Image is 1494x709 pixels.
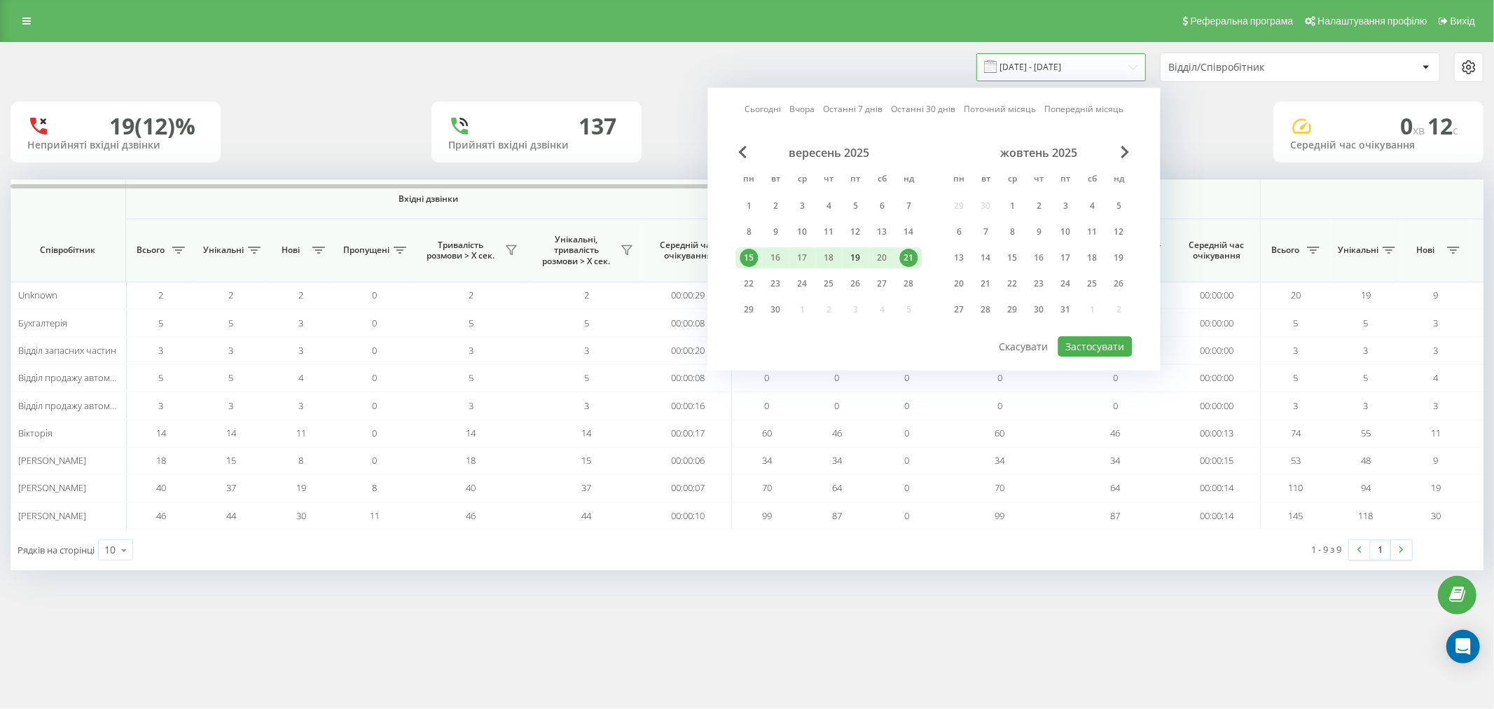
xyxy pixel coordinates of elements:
[762,481,772,494] span: 70
[1111,427,1121,439] span: 46
[745,103,781,116] a: Сьогодні
[644,337,732,364] td: 00:00:20
[1173,337,1261,364] td: 00:00:00
[869,273,895,294] div: сб 27 вер 2025 р.
[950,301,968,319] div: 27
[819,197,838,215] div: 4
[1025,195,1052,216] div: чт 2 жовт 2025 р.
[469,317,473,329] span: 5
[1079,221,1105,242] div: сб 11 жовт 2025 р.
[1291,454,1301,467] span: 53
[891,103,955,116] a: Останні 30 днів
[735,221,762,242] div: пн 8 вер 2025 р.
[159,317,164,329] span: 5
[950,249,968,267] div: 13
[1434,399,1439,412] span: 3
[815,221,842,242] div: чт 11 вер 2025 р.
[766,223,784,241] div: 9
[789,247,815,268] div: ср 17 вер 2025 р.
[1361,454,1371,467] span: 48
[18,481,86,494] span: [PERSON_NAME]
[1121,146,1129,158] span: Next Month
[1111,454,1121,467] span: 34
[762,299,789,320] div: вт 30 вер 2025 р.
[762,195,789,216] div: вт 2 вер 2025 р.
[299,344,304,357] span: 3
[1025,221,1052,242] div: чт 9 жовт 2025 р.
[976,249,995,267] div: 14
[1105,195,1132,216] div: нд 5 жовт 2025 р.
[832,454,842,467] span: 34
[420,240,501,261] span: Тривалість розмови > Х сек.
[27,139,204,151] div: Неприйняті вхідні дзвінки
[815,195,842,216] div: чт 4 вер 2025 р.
[1451,15,1475,27] span: Вихід
[793,223,811,241] div: 10
[1294,399,1299,412] span: 3
[845,170,866,191] abbr: п’ятниця
[735,299,762,320] div: пн 29 вер 2025 р.
[789,221,815,242] div: ср 10 вер 2025 р.
[793,275,811,293] div: 24
[1058,336,1132,357] button: Застосувати
[1408,245,1443,256] span: Нові
[1055,170,1076,191] abbr: п’ятниця
[1453,123,1458,138] span: c
[1361,427,1371,439] span: 55
[1400,111,1427,141] span: 0
[1056,223,1074,241] div: 10
[466,481,476,494] span: 40
[1431,481,1441,494] span: 19
[1294,317,1299,329] span: 5
[1290,139,1467,151] div: Середній час очікування
[226,427,236,439] span: 14
[740,223,758,241] div: 8
[1003,275,1021,293] div: 22
[835,399,840,412] span: 0
[1028,170,1049,191] abbr: четвер
[735,273,762,294] div: пн 22 вер 2025 р.
[899,223,918,241] div: 14
[789,103,815,116] a: Вчора
[1025,299,1052,320] div: чт 30 жовт 2025 р.
[584,371,589,384] span: 5
[846,249,864,267] div: 19
[1052,221,1079,242] div: пт 10 жовт 2025 р.
[793,249,811,267] div: 17
[950,275,968,293] div: 20
[579,113,616,139] div: 137
[1056,275,1074,293] div: 24
[1083,223,1101,241] div: 11
[229,317,234,329] span: 5
[1173,364,1261,392] td: 00:00:00
[1434,344,1439,357] span: 3
[762,427,772,439] span: 60
[1079,247,1105,268] div: сб 18 жовт 2025 р.
[766,301,784,319] div: 30
[1173,282,1261,309] td: 00:00:00
[1364,371,1369,384] span: 5
[1081,170,1102,191] abbr: субота
[895,247,922,268] div: нд 21 вер 2025 р.
[644,364,732,392] td: 00:00:08
[1268,245,1303,256] span: Всього
[469,399,473,412] span: 3
[466,427,476,439] span: 14
[1030,223,1048,241] div: 9
[766,249,784,267] div: 16
[584,317,589,329] span: 5
[873,249,891,267] div: 20
[18,399,149,412] span: Відділ продажу автомобілів юр
[1434,454,1439,467] span: 9
[765,399,770,412] span: 0
[1111,481,1121,494] span: 64
[899,249,918,267] div: 21
[1030,275,1048,293] div: 23
[995,481,1005,494] span: 70
[159,289,164,301] span: 2
[997,371,1002,384] span: 0
[373,317,378,329] span: 0
[18,454,86,467] span: [PERSON_NAME]
[1003,223,1021,241] div: 8
[1030,301,1048,319] div: 30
